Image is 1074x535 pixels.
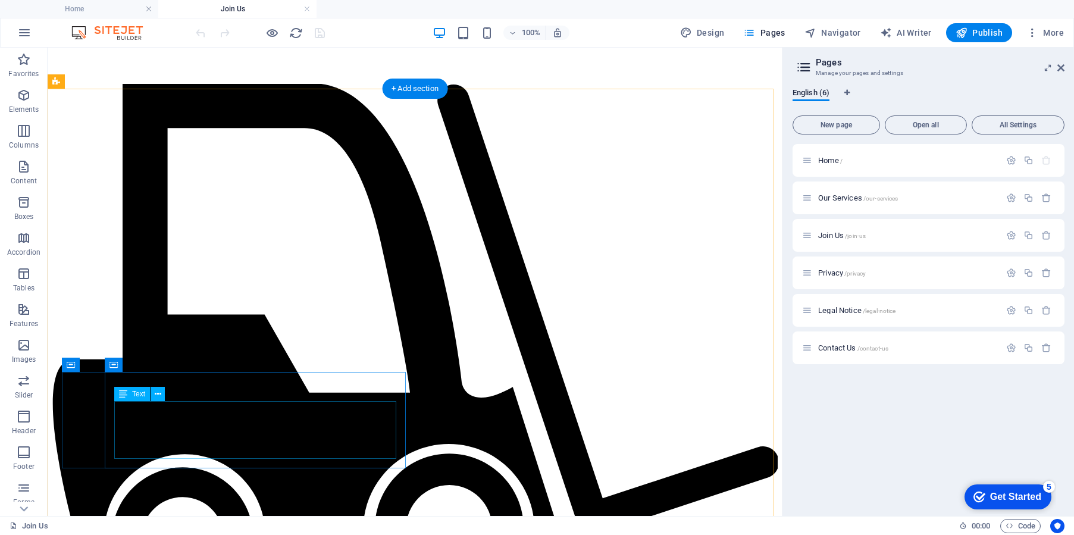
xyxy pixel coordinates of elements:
button: Design [675,23,729,42]
span: All Settings [977,121,1059,129]
span: Click to open page [818,193,898,202]
p: Accordion [7,248,40,257]
p: Images [12,355,36,364]
button: reload [289,26,303,40]
span: /our-services [863,195,898,202]
div: 5 [88,2,100,14]
div: Duplicate [1023,155,1034,165]
i: Reload page [289,26,303,40]
span: Click to open page [818,306,895,315]
div: Get Started 5 items remaining, 0% complete [10,6,96,31]
span: /contact-us [857,345,889,352]
button: New page [793,115,880,134]
p: Columns [9,140,39,150]
div: Legal Notice/legal-notice [815,306,1000,314]
span: Design [680,27,725,39]
button: Click here to leave preview mode and continue editing [265,26,279,40]
div: Language Tabs [793,88,1064,111]
div: Settings [1006,343,1016,353]
span: 00 00 [972,519,990,533]
span: Code [1006,519,1035,533]
button: AI Writer [875,23,937,42]
span: Pages [743,27,785,39]
span: /join-us [845,233,866,239]
button: Publish [946,23,1012,42]
div: Design (Ctrl+Alt+Y) [675,23,729,42]
span: Publish [956,27,1003,39]
p: Boxes [14,212,34,221]
p: Tables [13,283,35,293]
div: Contact Us/contact-us [815,344,1000,352]
button: Navigator [800,23,866,42]
p: Slider [15,390,33,400]
div: Remove [1041,268,1051,278]
div: Remove [1041,230,1051,240]
button: Code [1000,519,1041,533]
h2: Pages [816,57,1064,68]
p: Features [10,319,38,328]
button: Pages [738,23,790,42]
div: Privacy/privacy [815,269,1000,277]
span: Open all [890,121,962,129]
div: Home/ [815,157,1000,164]
p: Header [12,426,36,436]
div: Settings [1006,230,1016,240]
button: All Settings [972,115,1064,134]
div: Get Started [35,13,86,24]
div: Settings [1006,268,1016,278]
span: /legal-notice [863,308,896,314]
span: Text [132,390,145,398]
span: New page [798,121,875,129]
span: Click to open page [818,156,843,165]
div: Remove [1041,343,1051,353]
p: Content [11,176,37,186]
span: AI Writer [880,27,932,39]
a: Click to cancel selection. Double-click to open Pages [10,519,48,533]
p: Footer [13,462,35,471]
div: Duplicate [1023,230,1034,240]
div: Settings [1006,193,1016,203]
button: 100% [503,26,546,40]
span: More [1026,27,1064,39]
span: Click to open page [818,343,888,352]
p: Forms [13,498,35,507]
span: Click to open page [818,231,866,240]
div: + Add section [382,79,448,99]
div: Duplicate [1023,343,1034,353]
p: Elements [9,105,39,114]
div: Settings [1006,305,1016,315]
div: Remove [1041,305,1051,315]
button: More [1022,23,1069,42]
p: Favorites [8,69,39,79]
h3: Manage your pages and settings [816,68,1041,79]
div: Remove [1041,193,1051,203]
i: On resize automatically adjust zoom level to fit chosen device. [552,27,563,38]
h6: Session time [959,519,991,533]
span: Click to open page [818,268,866,277]
div: Duplicate [1023,305,1034,315]
button: Usercentrics [1050,519,1064,533]
div: Duplicate [1023,193,1034,203]
span: : [980,521,982,530]
div: The startpage cannot be deleted [1041,155,1051,165]
h4: Join Us [158,2,317,15]
span: /privacy [844,270,866,277]
span: English (6) [793,86,829,102]
img: Editor Logo [68,26,158,40]
h6: 100% [521,26,540,40]
span: / [840,158,843,164]
div: Duplicate [1023,268,1034,278]
div: Our Services/our-services [815,194,1000,202]
div: Join Us/join-us [815,231,1000,239]
button: Open all [885,115,967,134]
span: Navigator [804,27,861,39]
div: Settings [1006,155,1016,165]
